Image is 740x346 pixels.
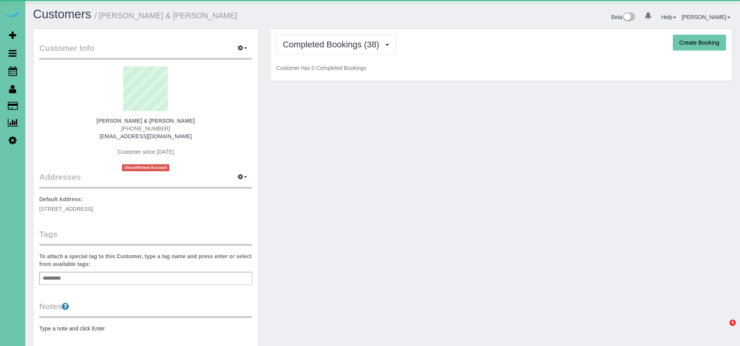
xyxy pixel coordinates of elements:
span: Completed Bookings (38) [283,40,383,49]
span: [STREET_ADDRESS] [39,206,93,212]
span: 6 [730,320,736,326]
span: [PHONE_NUMBER] [121,125,170,132]
iframe: Intercom live chat [714,320,732,338]
a: [PERSON_NAME] [682,14,730,20]
pre: Type a note and click Enter [39,325,252,332]
a: [EMAIL_ADDRESS][DOMAIN_NAME] [99,133,192,139]
span: Unconfirmed Account [122,164,169,171]
a: Customers [33,7,91,21]
a: Help [661,14,676,20]
button: Completed Bookings (38) [276,35,396,54]
small: / [PERSON_NAME] & [PERSON_NAME] [95,11,237,20]
legend: Tags [39,228,252,246]
p: Customer has 0 Completed Bookings [276,64,726,72]
img: Automaid Logo [5,8,20,19]
strong: [PERSON_NAME] & [PERSON_NAME] [97,118,195,124]
legend: Notes [39,301,252,318]
button: Create Booking [673,35,726,51]
a: Beta [611,14,636,20]
label: Default Address: [39,195,83,203]
span: Customer since [DATE] [117,149,174,155]
img: New interface [622,12,635,23]
legend: Customer Info [39,42,252,60]
label: To attach a special tag to this Customer, type a tag name and press enter or select from availabl... [39,252,252,268]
